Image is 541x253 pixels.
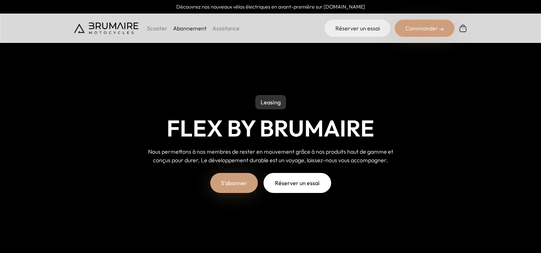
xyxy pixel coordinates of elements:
[74,23,138,34] img: Brumaire Motocycles
[395,20,454,37] div: Commander
[210,173,258,193] a: S'abonner
[212,25,240,32] a: Assistance
[148,148,393,164] span: Nous permettons à nos membres de rester en mouvement grâce à nos produits haut de gamme et conçus...
[147,24,167,33] p: Scooter
[264,173,331,193] a: Réserver un essai
[167,115,374,142] h1: Flex by Brumaire
[439,27,444,31] img: right-arrow-2.png
[173,25,207,32] a: Abonnement
[459,24,467,33] img: Panier
[325,20,390,37] a: Réserver un essai
[255,95,286,109] p: Leasing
